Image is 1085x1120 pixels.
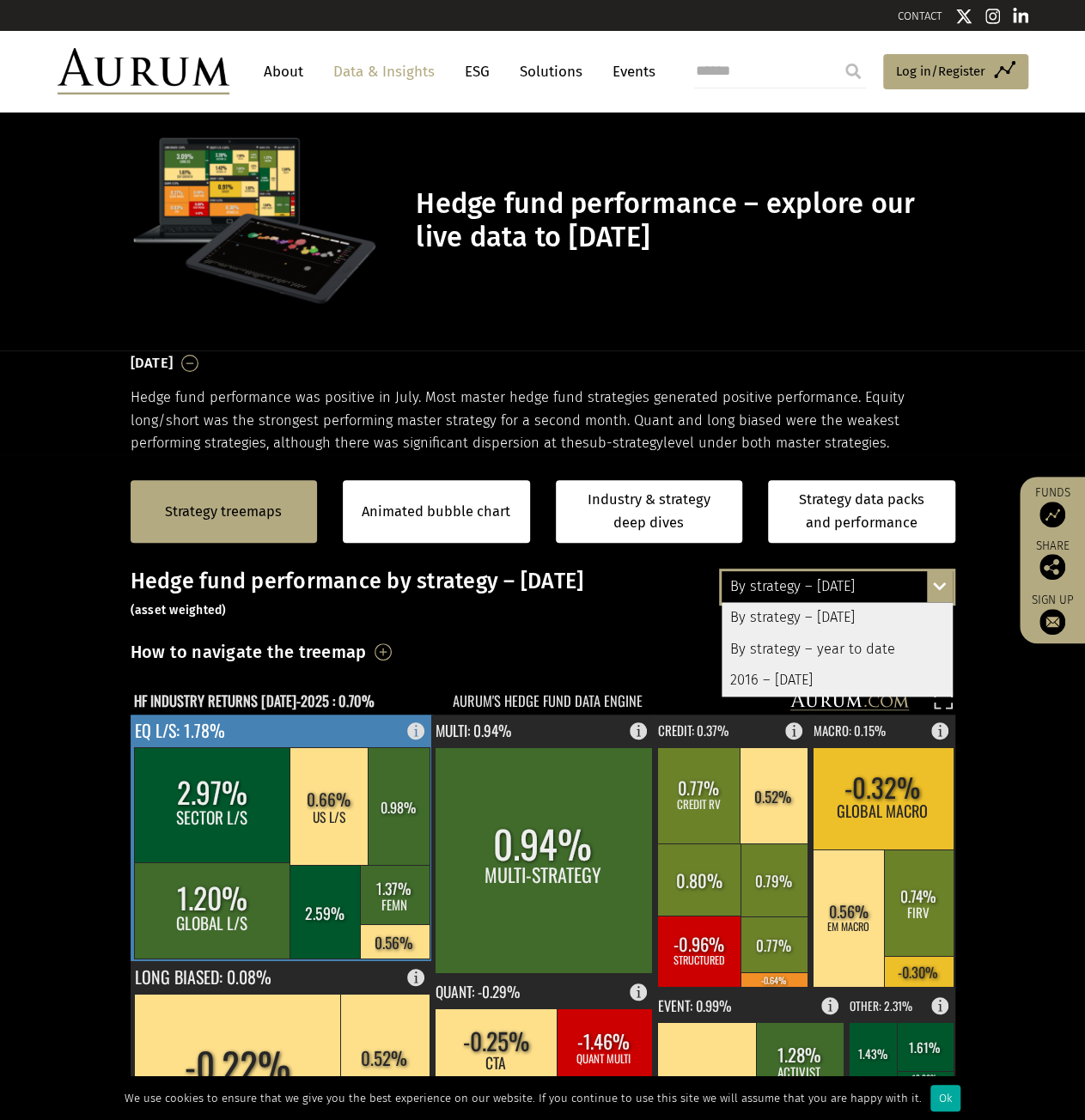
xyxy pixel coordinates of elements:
a: Strategy data packs and performance [768,480,955,543]
img: Aurum [58,48,229,94]
a: Sign up [1028,593,1076,635]
img: Twitter icon [955,8,972,25]
div: Ok [930,1085,960,1111]
p: Hedge fund performance was positive in July. Most master hedge fund strategies generated positive... [131,387,955,454]
a: Animated bubble chart [362,501,510,523]
a: Industry & strategy deep dives [556,480,743,543]
a: Strategy treemaps [165,501,282,523]
img: Instagram icon [985,8,1001,25]
h3: How to navigate the treemap [131,637,367,667]
a: Solutions [511,56,591,88]
div: Share [1028,540,1076,580]
div: By strategy – [DATE] [722,603,953,634]
a: Events [604,56,655,88]
input: Submit [836,54,870,88]
a: Funds [1028,485,1076,527]
h3: [DATE] [131,350,174,376]
a: About [255,56,312,88]
img: Sign up to our newsletter [1039,609,1065,635]
a: Log in/Register [883,54,1028,90]
span: Log in/Register [896,61,985,82]
img: Share this post [1039,554,1065,580]
img: Linkedin icon [1013,8,1028,25]
h3: Hedge fund performance by strategy – [DATE] [131,569,955,620]
a: CONTACT [898,9,942,22]
span: sub-strategy [582,435,663,451]
div: By strategy – year to date [722,634,953,665]
div: 2016 – [DATE] [722,665,953,696]
div: By strategy – [DATE] [722,571,953,602]
h1: Hedge fund performance – explore our live data to [DATE] [416,187,950,254]
small: (asset weighted) [131,603,227,618]
a: Data & Insights [325,56,443,88]
img: Access Funds [1039,502,1065,527]
a: ESG [456,56,498,88]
